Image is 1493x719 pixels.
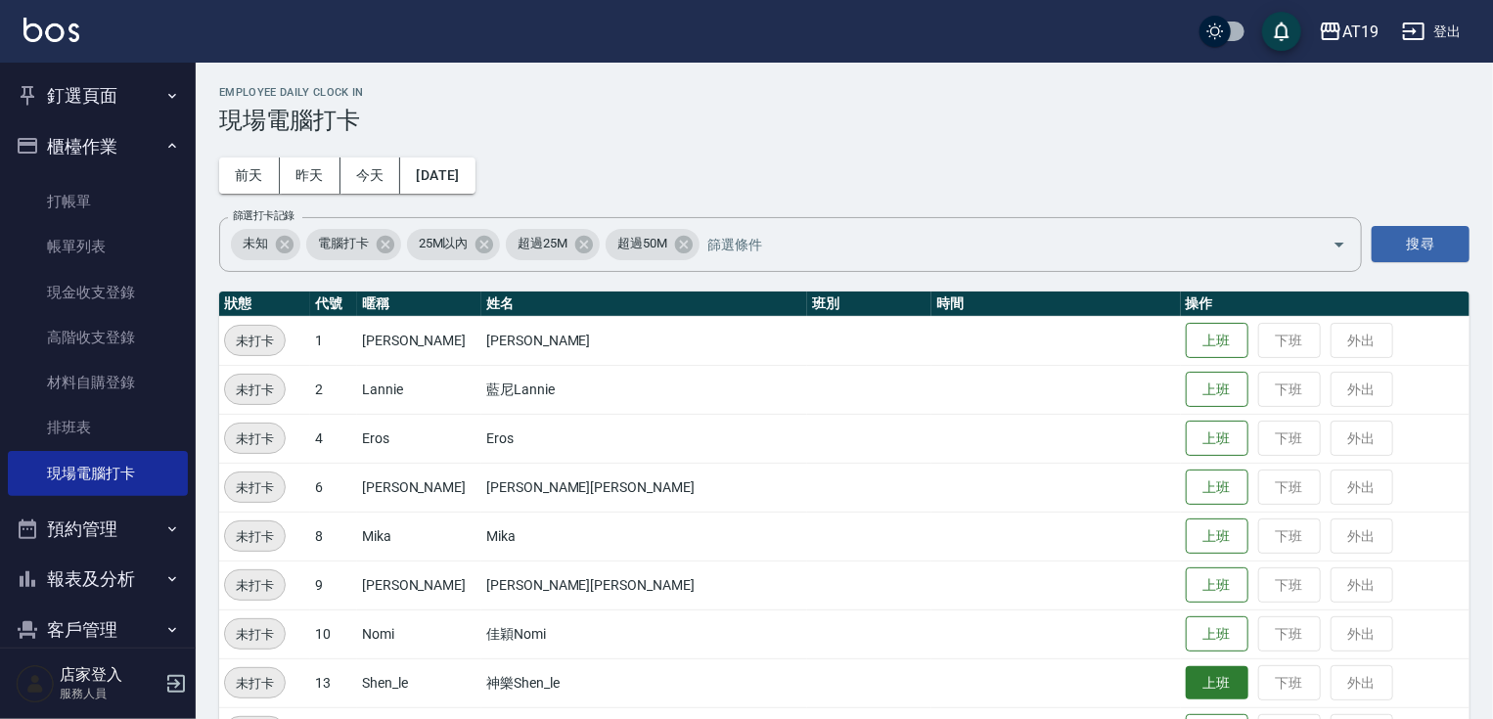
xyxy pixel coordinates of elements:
div: 未知 [231,229,300,260]
td: 佳穎Nomi [481,609,807,658]
th: 暱稱 [357,292,481,317]
input: 篩選條件 [702,227,1298,261]
a: 材料自購登錄 [8,360,188,405]
button: AT19 [1311,12,1386,52]
td: 9 [310,561,357,609]
button: 上班 [1186,666,1248,700]
button: 上班 [1186,616,1248,652]
span: 未打卡 [225,380,285,400]
div: 超過50M [606,229,700,260]
span: 未打卡 [225,575,285,596]
button: 櫃檯作業 [8,121,188,172]
img: Logo [23,18,79,42]
span: 未打卡 [225,331,285,351]
button: Open [1324,229,1355,260]
a: 現金收支登錄 [8,270,188,315]
td: 6 [310,463,357,512]
button: 今天 [340,157,401,194]
span: 未打卡 [225,477,285,498]
a: 打帳單 [8,179,188,224]
button: [DATE] [400,157,475,194]
th: 姓名 [481,292,807,317]
button: 上班 [1186,567,1248,604]
button: 上班 [1186,372,1248,408]
button: 登出 [1394,14,1470,50]
span: 未打卡 [225,673,285,694]
div: 25M以內 [407,229,501,260]
img: Person [16,664,55,703]
td: Lannie [357,365,481,414]
td: 1 [310,316,357,365]
span: 超過25M [506,234,579,253]
button: 昨天 [280,157,340,194]
td: [PERSON_NAME][PERSON_NAME] [481,561,807,609]
button: 上班 [1186,323,1248,359]
span: 未打卡 [225,624,285,645]
span: 電腦打卡 [306,234,381,253]
td: 13 [310,658,357,707]
button: 客戶管理 [8,605,188,655]
h2: Employee Daily Clock In [219,86,1470,99]
a: 高階收支登錄 [8,315,188,360]
th: 班別 [807,292,931,317]
td: Mika [481,512,807,561]
td: 8 [310,512,357,561]
td: Nomi [357,609,481,658]
label: 篩選打卡記錄 [233,208,294,223]
th: 狀態 [219,292,310,317]
td: [PERSON_NAME] [481,316,807,365]
td: [PERSON_NAME] [357,316,481,365]
button: 前天 [219,157,280,194]
a: 現場電腦打卡 [8,451,188,496]
span: 未打卡 [225,526,285,547]
button: 上班 [1186,470,1248,506]
span: 超過50M [606,234,679,253]
td: Shen_le [357,658,481,707]
th: 操作 [1181,292,1470,317]
div: 超過25M [506,229,600,260]
button: 搜尋 [1372,226,1470,262]
td: Eros [481,414,807,463]
button: 釘選頁面 [8,70,188,121]
div: 電腦打卡 [306,229,401,260]
td: [PERSON_NAME] [357,561,481,609]
td: [PERSON_NAME][PERSON_NAME] [481,463,807,512]
button: 上班 [1186,421,1248,457]
td: 10 [310,609,357,658]
td: [PERSON_NAME] [357,463,481,512]
button: 預約管理 [8,504,188,555]
th: 代號 [310,292,357,317]
td: 神樂Shen_le [481,658,807,707]
button: save [1262,12,1301,51]
p: 服務人員 [60,685,159,702]
span: 未知 [231,234,280,253]
td: Eros [357,414,481,463]
button: 報表及分析 [8,554,188,605]
button: 上班 [1186,518,1248,555]
a: 排班表 [8,405,188,450]
div: AT19 [1342,20,1379,44]
span: 25M以內 [407,234,480,253]
th: 時間 [931,292,1181,317]
h5: 店家登入 [60,665,159,685]
span: 未打卡 [225,428,285,449]
td: 4 [310,414,357,463]
td: 藍尼Lannie [481,365,807,414]
td: Mika [357,512,481,561]
h3: 現場電腦打卡 [219,107,1470,134]
td: 2 [310,365,357,414]
a: 帳單列表 [8,224,188,269]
